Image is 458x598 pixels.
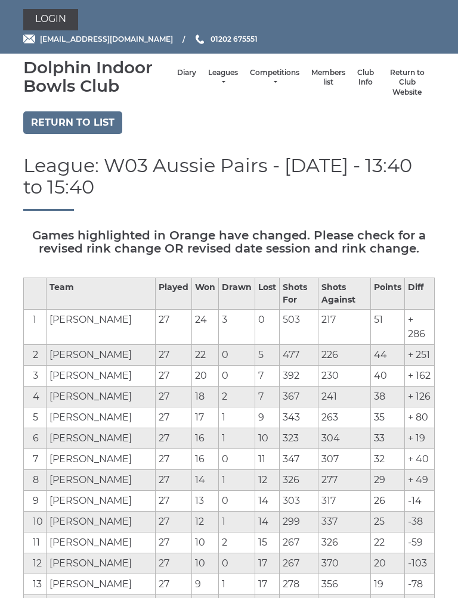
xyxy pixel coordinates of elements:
[208,68,238,88] a: Leagues
[255,428,280,448] td: 10
[405,448,435,469] td: + 40
[405,386,435,407] td: + 126
[156,428,192,448] td: 27
[47,386,156,407] td: [PERSON_NAME]
[47,553,156,574] td: [PERSON_NAME]
[255,511,280,532] td: 14
[156,469,192,490] td: 27
[405,574,435,594] td: -78
[24,490,47,511] td: 9
[156,365,192,386] td: 27
[371,553,405,574] td: 20
[24,407,47,428] td: 5
[255,365,280,386] td: 7
[280,469,318,490] td: 326
[47,278,156,309] th: Team
[318,532,370,553] td: 326
[255,553,280,574] td: 17
[156,278,192,309] th: Played
[196,35,204,44] img: Phone us
[280,428,318,448] td: 323
[318,365,370,386] td: 230
[192,428,219,448] td: 16
[47,344,156,365] td: [PERSON_NAME]
[24,365,47,386] td: 3
[280,511,318,532] td: 299
[280,365,318,386] td: 392
[156,448,192,469] td: 27
[23,9,78,30] a: Login
[23,35,35,43] img: Email
[371,278,405,309] th: Points
[318,511,370,532] td: 337
[405,469,435,490] td: + 49
[405,553,435,574] td: -103
[357,68,374,88] a: Club Info
[280,532,318,553] td: 267
[318,309,370,344] td: 217
[318,469,370,490] td: 277
[318,574,370,594] td: 356
[280,344,318,365] td: 477
[318,428,370,448] td: 304
[255,278,280,309] th: Lost
[255,532,280,553] td: 15
[318,386,370,407] td: 241
[280,278,318,309] th: Shots For
[156,511,192,532] td: 27
[47,407,156,428] td: [PERSON_NAME]
[318,490,370,511] td: 317
[219,490,255,511] td: 0
[47,490,156,511] td: [PERSON_NAME]
[219,365,255,386] td: 0
[192,278,219,309] th: Won
[219,407,255,428] td: 1
[318,344,370,365] td: 226
[280,407,318,428] td: 343
[255,309,280,344] td: 0
[405,490,435,511] td: -14
[255,407,280,428] td: 9
[23,155,435,210] h1: League: W03 Aussie Pairs - [DATE] - 13:40 to 15:40
[156,553,192,574] td: 27
[219,574,255,594] td: 1
[192,407,219,428] td: 17
[156,309,192,344] td: 27
[47,448,156,469] td: [PERSON_NAME]
[177,68,196,78] a: Diary
[219,553,255,574] td: 0
[405,309,435,344] td: + 286
[318,553,370,574] td: 370
[192,448,219,469] td: 16
[219,344,255,365] td: 0
[255,574,280,594] td: 17
[194,33,258,45] a: Phone us 01202 675551
[23,111,122,134] a: Return to list
[318,407,370,428] td: 263
[405,344,435,365] td: + 251
[192,574,219,594] td: 9
[24,469,47,490] td: 8
[280,574,318,594] td: 278
[192,309,219,344] td: 24
[211,35,258,43] span: 01202 675551
[156,407,192,428] td: 27
[47,574,156,594] td: [PERSON_NAME]
[371,365,405,386] td: 40
[371,574,405,594] td: 19
[24,344,47,365] td: 2
[371,448,405,469] td: 32
[24,386,47,407] td: 4
[371,469,405,490] td: 29
[192,553,219,574] td: 10
[280,309,318,344] td: 503
[371,428,405,448] td: 33
[156,386,192,407] td: 27
[371,511,405,532] td: 25
[371,407,405,428] td: 35
[318,448,370,469] td: 307
[371,344,405,365] td: 44
[192,386,219,407] td: 18
[156,532,192,553] td: 27
[280,448,318,469] td: 347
